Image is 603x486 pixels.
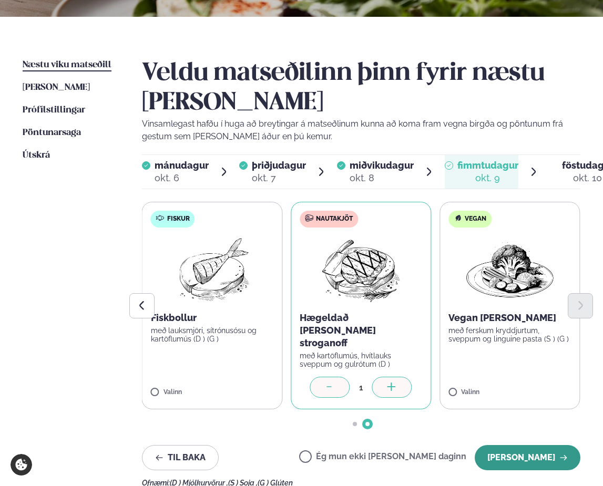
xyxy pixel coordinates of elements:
[353,422,357,426] span: Go to slide 1
[448,326,571,343] p: með ferskum kryddjurtum, sveppum og linguine pasta (S ) (G )
[350,381,372,394] div: 1
[142,59,581,118] h2: Veldu matseðilinn þinn fyrir næstu [PERSON_NAME]
[23,151,50,160] span: Útskrá
[23,59,111,71] a: Næstu viku matseðill
[167,215,190,223] span: Fiskur
[23,60,111,69] span: Næstu viku matseðill
[142,445,219,470] button: Til baka
[23,106,85,115] span: Prófílstillingar
[156,214,165,222] img: fish.svg
[350,172,414,184] div: okt. 8
[465,215,486,223] span: Vegan
[305,214,313,222] img: beef.svg
[23,81,90,94] a: [PERSON_NAME]
[314,236,407,303] img: Beef-Meat.png
[129,293,155,318] button: Previous slide
[454,214,462,222] img: Vegan.svg
[568,293,593,318] button: Next slide
[475,445,580,470] button: [PERSON_NAME]
[316,215,353,223] span: Nautakjöt
[155,160,209,171] span: mánudagur
[23,83,90,92] span: [PERSON_NAME]
[23,104,85,117] a: Prófílstillingar
[457,172,518,184] div: okt. 9
[365,422,370,426] span: Go to slide 2
[155,172,209,184] div: okt. 6
[142,118,581,143] p: Vinsamlegast hafðu í huga að breytingar á matseðlinum kunna að koma fram vegna birgða og pöntunum...
[166,236,259,303] img: Fish.png
[252,160,306,171] span: þriðjudagur
[464,236,556,303] img: Vegan.png
[300,312,422,349] p: Hægeldað [PERSON_NAME] stroganoff
[300,351,422,368] p: með kartöflumús, hvítlauks sveppum og gulrótum (D )
[350,160,414,171] span: miðvikudagur
[11,454,32,475] a: Cookie settings
[23,127,81,139] a: Pöntunarsaga
[151,326,273,343] p: með lauksmjöri, sítrónusósu og kartöflumús (D ) (G )
[23,149,50,162] a: Útskrá
[23,128,81,137] span: Pöntunarsaga
[457,160,518,171] span: fimmtudagur
[252,172,306,184] div: okt. 7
